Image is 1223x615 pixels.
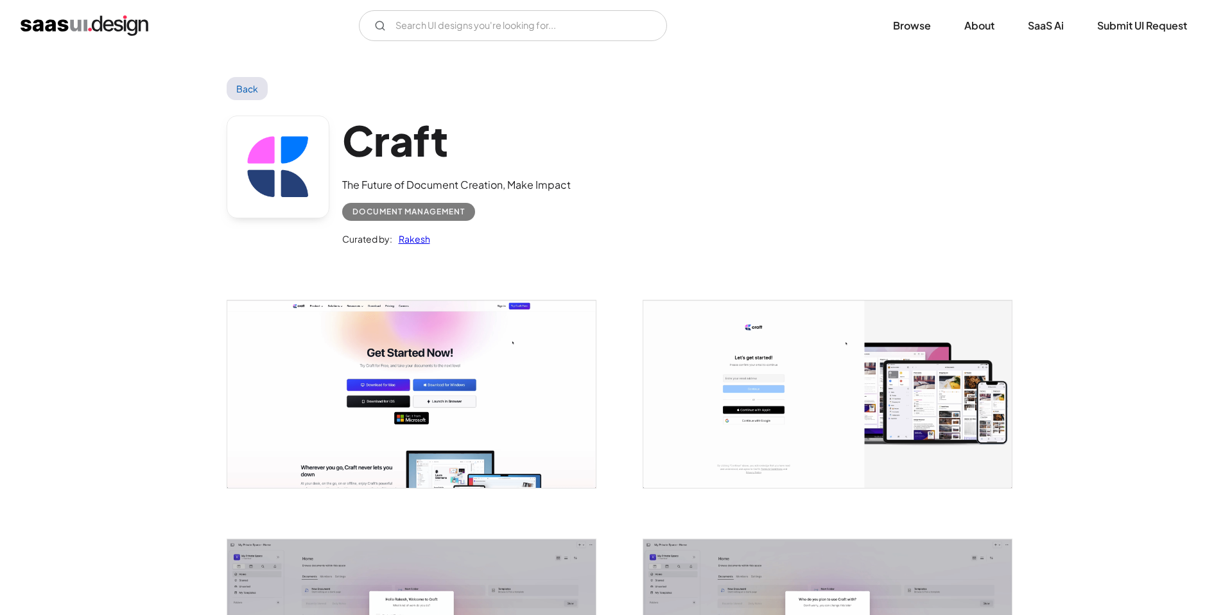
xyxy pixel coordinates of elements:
[1012,12,1079,40] a: SaaS Ai
[352,204,465,220] div: Document Management
[643,300,1012,488] a: open lightbox
[359,10,667,41] form: Email Form
[878,12,946,40] a: Browse
[227,77,268,100] a: Back
[227,300,596,488] a: open lightbox
[342,116,571,165] h1: Craft
[1082,12,1202,40] a: Submit UI Request
[227,300,596,488] img: 642289683c7d2d6096bc6f6c_Craft%20%E2%80%93%20The%20Future%20of%20Documents%20-%20Get%20Started.png
[949,12,1010,40] a: About
[342,231,392,247] div: Curated by:
[21,15,148,36] a: home
[359,10,667,41] input: Search UI designs you're looking for...
[392,231,430,247] a: Rakesh
[643,300,1012,488] img: 64228968ac8420b5bee2f88e_Craft%20%E2%80%93%20The%20Future%20of%20Documents%20-%20Login%20.png
[342,177,571,193] div: The Future of Document Creation, Make Impact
